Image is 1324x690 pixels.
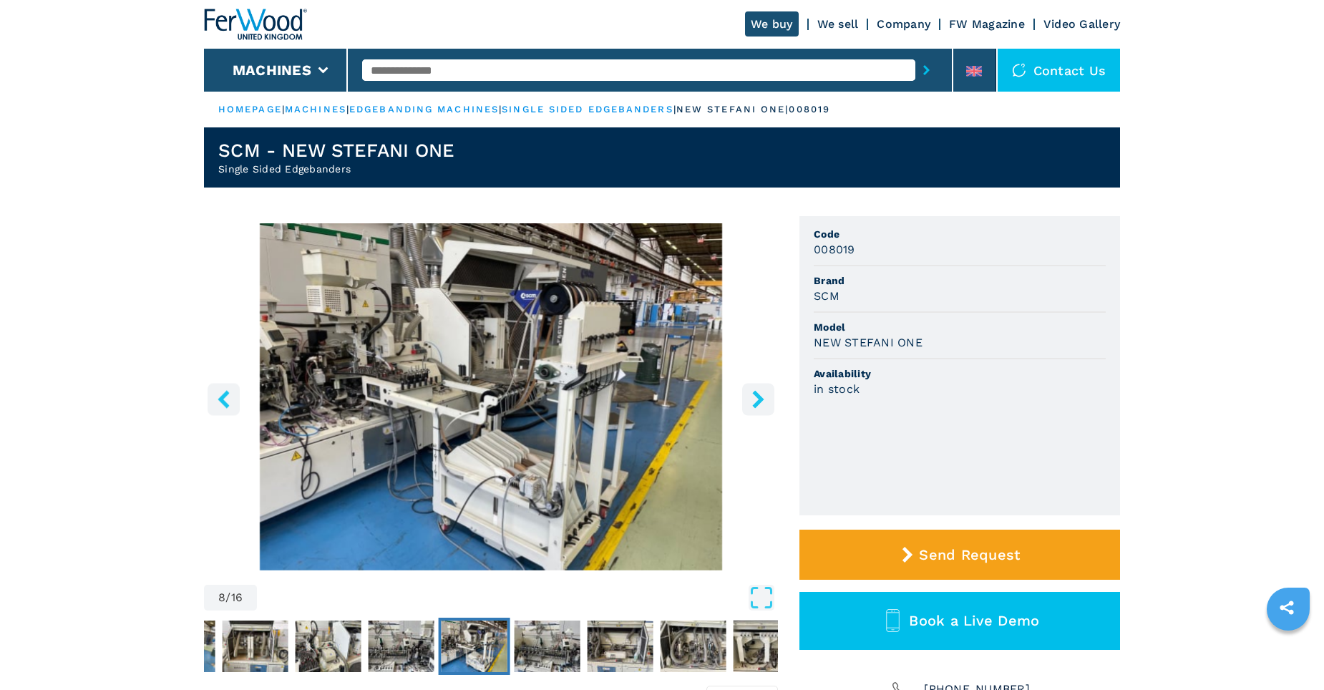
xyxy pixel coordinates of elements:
a: single sided edgebanders [502,104,673,115]
button: submit-button [915,54,938,87]
img: Contact us [1012,63,1026,77]
span: | [499,104,502,115]
iframe: Chat [1263,626,1313,679]
h1: SCM - NEW STEFANI ONE [218,139,454,162]
button: Send Request [799,530,1120,580]
button: Go to Slide 12 [731,618,802,675]
a: sharethis [1269,590,1305,626]
span: | [346,104,349,115]
a: Company [877,17,930,31]
span: Availability [814,366,1106,381]
button: left-button [208,383,240,415]
button: Go to Slide 10 [585,618,656,675]
button: Go to Slide 5 [220,618,291,675]
img: bd5f73943ebb36e7728e6139dcf79e83 [223,621,288,672]
button: Book a Live Demo [799,592,1120,650]
button: Go to Slide 9 [512,618,583,675]
a: Video Gallery [1043,17,1120,31]
span: Model [814,320,1106,334]
span: 16 [231,592,243,603]
span: | [673,104,676,115]
h3: 008019 [814,241,855,258]
a: machines [285,104,346,115]
p: 008019 [789,103,830,116]
button: Open Fullscreen [261,585,774,611]
img: 756f7bddafe69397f8cf7fa1ceecd91c [296,621,361,672]
button: Go to Slide 8 [439,618,510,675]
span: / [225,592,230,603]
img: 3ecb2757ff8196cb10e570f4c3aac31d [515,621,580,672]
span: Book a Live Demo [909,612,1039,629]
img: Ferwood [204,9,307,40]
a: We buy [745,11,799,37]
button: Go to Slide 4 [147,618,218,675]
span: Code [814,227,1106,241]
button: Go to Slide 11 [658,618,729,675]
img: 3d377829833516d53bc5711926a1e11c [150,621,215,672]
button: Machines [233,62,311,79]
button: Go to Slide 7 [366,618,437,675]
h2: Single Sided Edgebanders [218,162,454,176]
span: Send Request [919,546,1020,563]
button: right-button [742,383,774,415]
h3: in stock [814,381,860,397]
a: We sell [817,17,859,31]
a: edgebanding machines [349,104,499,115]
img: e3ff43d1eead2debb28298083044c8c7 [734,621,799,672]
button: Go to Slide 6 [293,618,364,675]
span: | [282,104,285,115]
img: Single Sided Edgebanders SCM NEW STEFANI ONE [204,223,778,570]
img: c70841e3c0929ce42ed20147eb374272 [588,621,653,672]
p: new stefani one | [676,103,789,116]
span: Brand [814,273,1106,288]
span: 8 [218,592,225,603]
img: f4cbb96481c280323dafefccb2a73ec8 [661,621,726,672]
h3: NEW STEFANI ONE [814,334,923,351]
a: FW Magazine [949,17,1025,31]
a: HOMEPAGE [218,104,282,115]
h3: SCM [814,288,839,304]
img: f8a941216ec6b03123a9ea1262517f18 [442,621,507,672]
div: Go to Slide 8 [204,223,778,570]
img: 28f3ce6e5441830d34bbf492df91dd66 [369,621,434,672]
div: Contact us [998,49,1121,92]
